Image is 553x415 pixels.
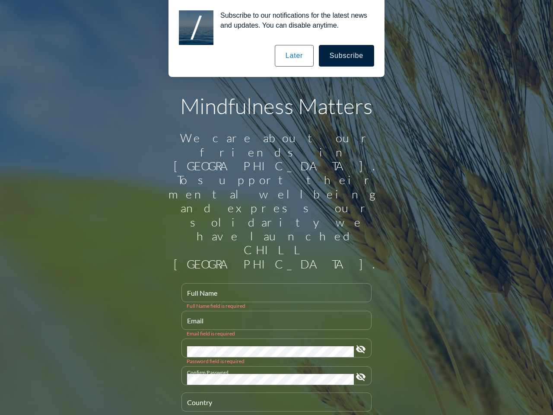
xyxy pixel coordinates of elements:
div: Subscribe to our notifications for the latest news and updates. You can disable anytime. [213,10,374,30]
input: Full Name [187,291,366,302]
button: Subscribe [319,45,374,67]
div: Password field is required [187,358,366,364]
input: Password [187,346,354,357]
input: Email [187,319,366,329]
i: visibility_off [356,372,366,382]
div: Full Name field is required [187,303,366,309]
input: Confirm Password [187,374,354,385]
i: visibility_off [356,344,366,354]
div: We care about our friends in [GEOGRAPHIC_DATA]. To support their mental wellbeing and express our... [164,131,389,271]
div: Email field is required [187,330,366,337]
input: Country [187,400,366,411]
button: Later [275,45,314,67]
img: notification icon [179,10,213,45]
h1: Mindfulness Matters [164,93,389,119]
